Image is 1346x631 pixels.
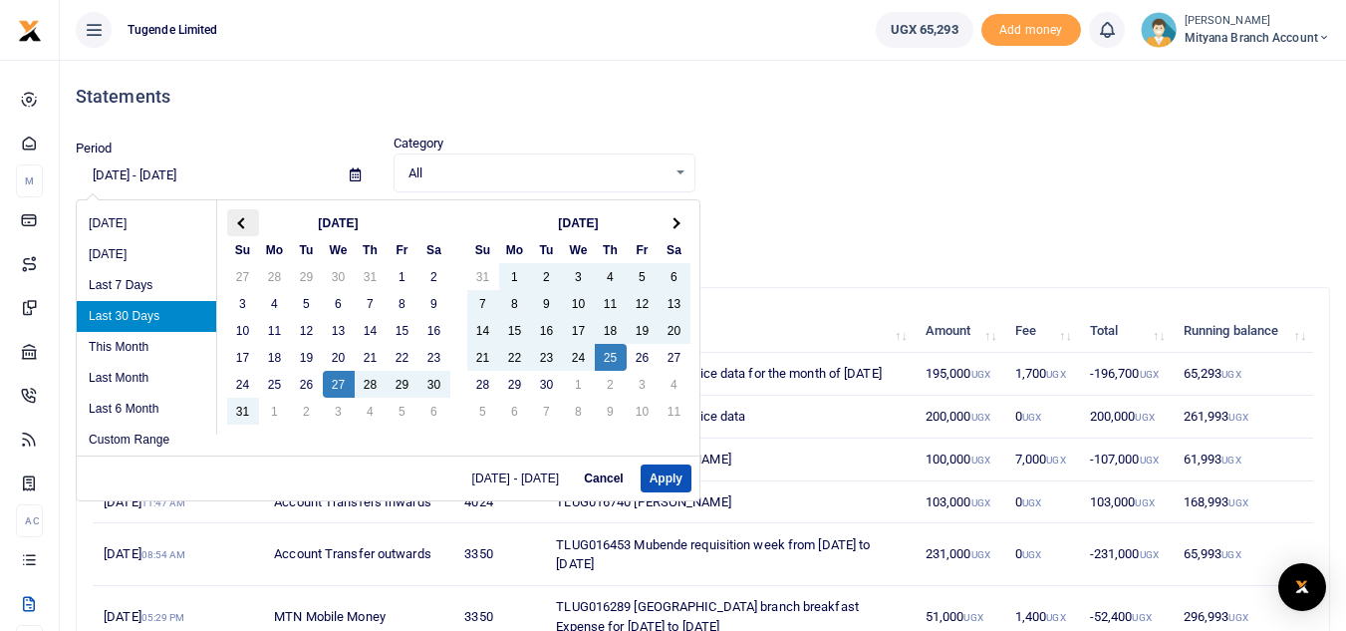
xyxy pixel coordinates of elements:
th: Fr [627,236,659,263]
td: 26 [291,371,323,398]
th: Total: activate to sort column ascending [1079,310,1173,353]
li: Last 7 Days [77,270,216,301]
td: 5 [627,263,659,290]
td: 3350 [453,523,545,585]
span: Add money [981,14,1081,47]
td: 27 [323,371,355,398]
td: 5 [387,398,418,425]
td: 30 [323,263,355,290]
small: UGX [1221,369,1240,380]
td: 24 [563,344,595,371]
td: 3 [627,371,659,398]
th: Sa [418,236,450,263]
td: 17 [227,344,259,371]
td: 168,993 [1173,481,1313,524]
td: 1 [499,263,531,290]
td: 0 [1004,481,1079,524]
td: 5 [467,398,499,425]
td: 29 [499,371,531,398]
td: 29 [387,371,418,398]
small: 08:54 AM [141,549,186,560]
td: Account Transfer outwards [263,523,453,585]
small: UGX [1022,412,1041,423]
td: 23 [418,344,450,371]
td: 9 [531,290,563,317]
th: Running balance: activate to sort column ascending [1173,310,1313,353]
td: 29 [291,263,323,290]
li: [DATE] [77,239,216,270]
input: select period [76,158,334,192]
li: Last Month [77,363,216,394]
td: 6 [323,290,355,317]
li: [DATE] [77,208,216,239]
td: 17 [563,317,595,344]
span: [DATE] - [DATE] [472,473,568,484]
td: 4 [659,371,690,398]
td: 31 [355,263,387,290]
td: 14 [355,317,387,344]
small: UGX [1140,549,1159,560]
td: 5 [291,290,323,317]
th: Memo: activate to sort column ascending [545,310,915,353]
td: 10 [227,317,259,344]
th: Mo [259,236,291,263]
td: 6 [499,398,531,425]
td: TLUG016740 [PERSON_NAME] [545,439,915,481]
td: 16 [531,317,563,344]
small: UGX [1228,612,1247,623]
td: 231,000 [915,523,1004,585]
td: 28 [355,371,387,398]
td: 21 [355,344,387,371]
td: 21 [467,344,499,371]
td: 4024 [453,481,545,524]
label: Category [394,134,444,154]
td: 12 [627,290,659,317]
td: TLUG016739 Mityana office data for the month of [DATE] [545,353,915,396]
td: 200,000 [1079,396,1173,439]
td: 15 [387,317,418,344]
td: 7 [355,290,387,317]
td: 30 [418,371,450,398]
a: profile-user [PERSON_NAME] Mityana Branch Account [1141,12,1330,48]
td: 19 [627,317,659,344]
small: UGX [1140,369,1159,380]
td: 13 [323,317,355,344]
th: We [563,236,595,263]
img: profile-user [1141,12,1177,48]
li: This Month [77,332,216,363]
span: UGX 65,293 [891,20,958,40]
td: 1 [387,263,418,290]
td: 31 [467,263,499,290]
td: 11 [595,290,627,317]
small: UGX [1046,369,1065,380]
li: Custom Range [77,425,216,456]
td: 200,000 [915,396,1004,439]
small: 05:29 PM [141,612,185,623]
td: 12 [291,317,323,344]
td: 28 [467,371,499,398]
small: UGX [1132,612,1151,623]
td: 0 [1004,523,1079,585]
button: Apply [641,465,691,492]
th: Tu [291,236,323,263]
td: 65,293 [1173,353,1313,396]
td: 61,993 [1173,439,1313,481]
td: 103,000 [1079,481,1173,524]
td: 261,993 [1173,396,1313,439]
small: UGX [1046,455,1065,466]
li: M [16,164,43,197]
td: 20 [323,344,355,371]
td: TLUG016740 [PERSON_NAME] [545,481,915,524]
td: 65,993 [1173,523,1313,585]
small: UGX [1221,549,1240,560]
td: 11 [659,398,690,425]
td: 26 [627,344,659,371]
th: Su [467,236,499,263]
td: TLUG016453 Mubende requisition week from [DATE] to [DATE] [545,523,915,585]
td: 16 [418,317,450,344]
td: 195,000 [915,353,1004,396]
a: UGX 65,293 [876,12,973,48]
small: UGX [1046,612,1065,623]
td: 100,000 [915,439,1004,481]
td: -231,000 [1079,523,1173,585]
